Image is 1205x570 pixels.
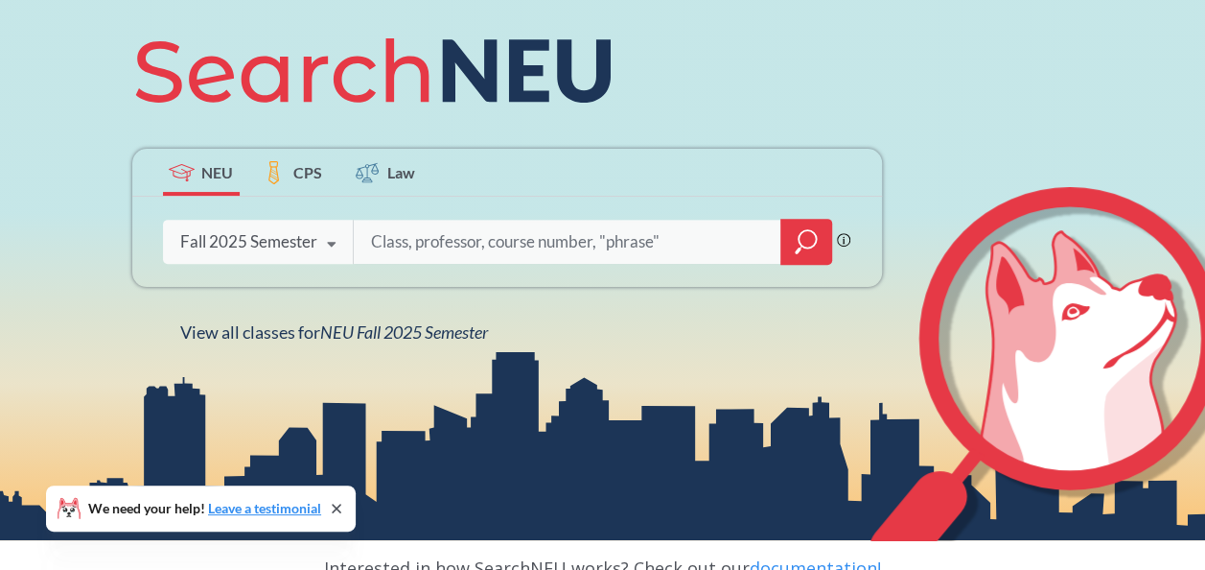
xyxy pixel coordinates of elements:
span: View all classes for [180,321,488,343]
span: Law [387,161,415,183]
div: Fall 2025 Semester [180,231,317,252]
span: NEU Fall 2025 Semester [320,321,488,343]
span: We need your help! [88,502,321,515]
a: Leave a testimonial [208,500,321,516]
div: magnifying glass [780,219,832,265]
svg: magnifying glass [795,228,818,255]
input: Class, professor, course number, "phrase" [368,222,767,262]
span: CPS [293,161,322,183]
span: NEU [201,161,233,183]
